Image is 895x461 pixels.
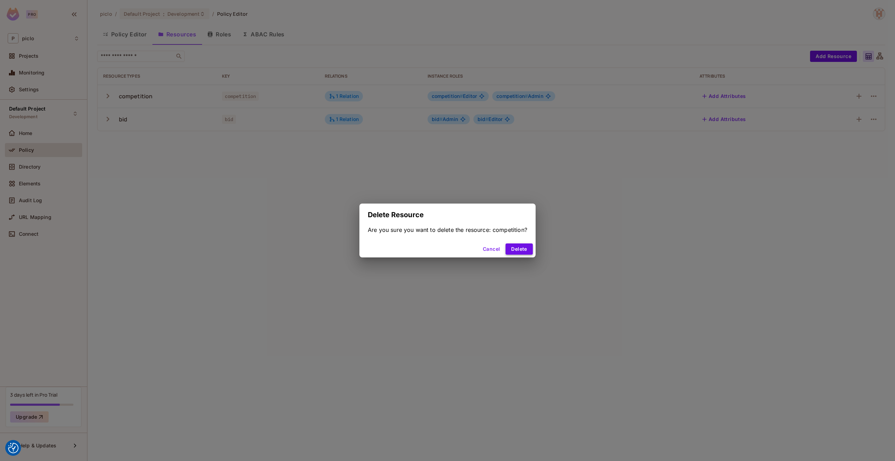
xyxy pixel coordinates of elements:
[8,443,19,453] button: Consent Preferences
[506,243,532,255] button: Delete
[8,443,19,453] img: Revisit consent button
[368,226,527,234] div: Are you sure you want to delete the resource: competition?
[359,204,536,226] h2: Delete Resource
[480,243,503,255] button: Cancel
